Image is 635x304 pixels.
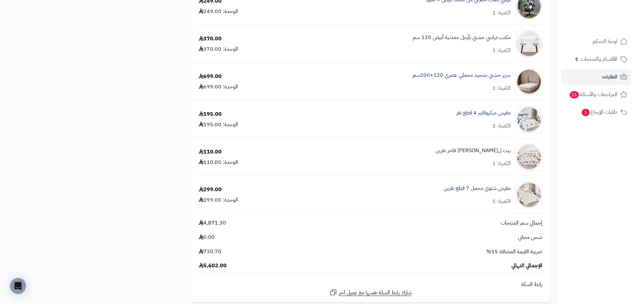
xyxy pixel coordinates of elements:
[199,110,222,118] div: 195.00
[518,234,542,241] span: شحن مجاني
[199,45,238,53] div: الوحدة: 370.00
[199,159,238,166] div: الوحدة: 110.00
[199,219,226,227] span: 4,871.30
[569,90,617,99] span: المراجعات والأسئلة
[561,69,631,85] a: الطلبات
[492,9,511,17] div: الكمية: 1
[339,289,412,297] span: شارك رابط السلة نفسها مع عميل آخر
[581,54,617,64] span: الأقسام والمنتجات
[501,219,542,227] span: إجمالي سعر المنتجات
[602,72,617,81] span: الطلبات
[581,107,617,117] span: طلبات الإرجاع
[413,71,511,79] a: سرير خشبي بتنجيد مخملي عصري 120×200سم
[444,185,511,192] a: مفرش شتوي مخمل 7 قطع نفرين
[570,91,579,98] span: 11
[492,84,511,92] div: الكمية: 1
[486,248,542,256] span: ضريبة القيمة المضافة 15%
[492,160,511,168] div: الكمية: 1
[199,148,222,156] div: 110.00
[199,83,238,91] div: الوحدة: 699.00
[561,86,631,102] a: المراجعات والأسئلة11
[194,281,547,288] div: رابط السلة
[413,34,511,41] a: مكتب دراسي خشبي بأرجل معدنية أبيض 120 سم
[199,248,221,256] span: 730.70
[10,278,26,294] div: Open Intercom Messenger
[516,182,542,208] img: 1757764968-1-90x90.jpg
[435,147,511,155] a: بيت ل[PERSON_NAME] فاخر نفرين
[516,144,542,171] img: 1757415738-1-90x90.jpg
[199,186,222,194] div: 299.00
[492,198,511,205] div: الكمية: 1
[492,122,511,130] div: الكمية: 1
[456,109,511,117] a: مفرش ميكروفايبر 4 قطع نفر
[511,262,542,270] span: الإجمالي النهائي
[199,8,238,15] div: الوحدة: 249.00
[582,109,590,116] span: 1
[199,262,227,270] span: 5,602.00
[561,33,631,49] a: لوحة التحكم
[492,47,511,54] div: الكمية: 1
[199,35,222,43] div: 370.00
[516,31,542,57] img: 1755518062-1-90x90.jpg
[593,37,617,46] span: لوحة التحكم
[561,104,631,120] a: طلبات الإرجاع1
[329,288,412,297] a: شارك رابط السلة نفسها مع عميل آخر
[199,73,222,80] div: 699.00
[516,68,542,95] img: 1756212693-1-90x90.jpg
[516,106,542,133] img: 1757141410-1-90x90.jpg
[199,196,238,204] div: الوحدة: 299.00
[199,121,238,128] div: الوحدة: 195.00
[199,234,215,241] span: 0.00
[590,18,629,32] img: logo-2.png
